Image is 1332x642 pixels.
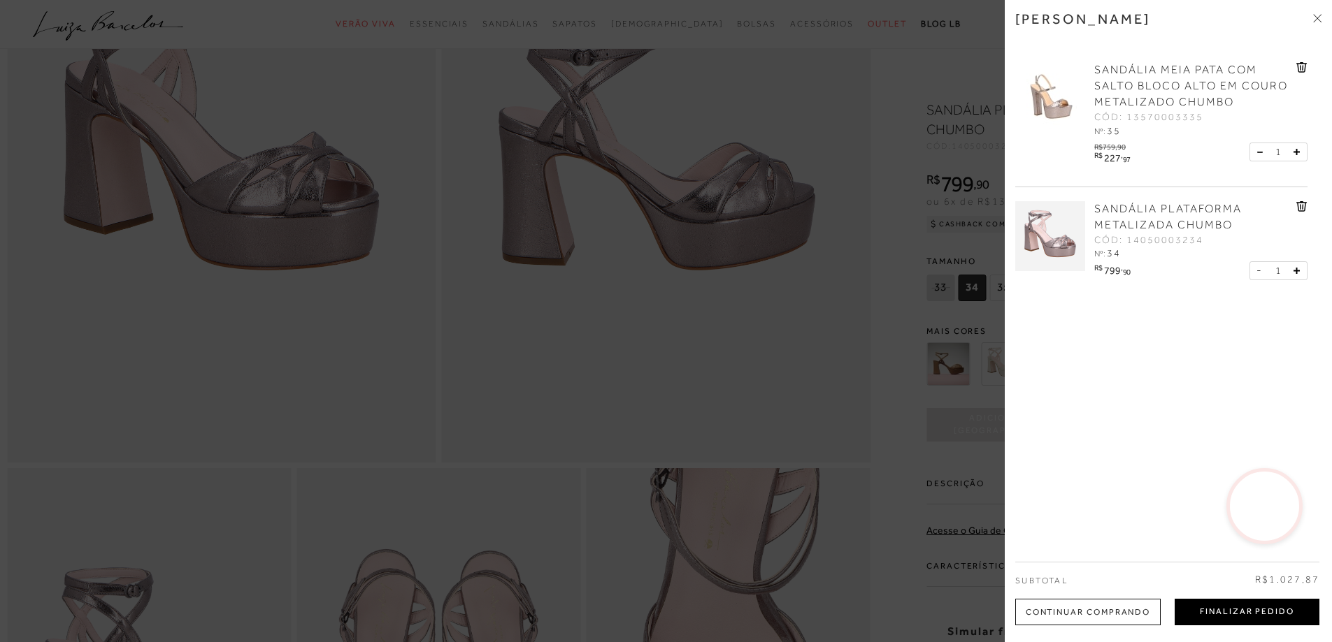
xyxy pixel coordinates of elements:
[1015,576,1068,585] span: Subtotal
[1275,263,1281,278] span: 1
[1275,145,1281,159] span: 1
[1094,110,1203,124] span: CÓD: 13570003335
[1123,155,1131,163] span: 97
[1094,126,1105,136] span: Nº:
[1015,10,1151,27] h3: [PERSON_NAME]
[1094,139,1133,151] div: R$759,90
[1121,152,1131,159] i: ,
[1175,599,1319,625] button: Finalizar Pedido
[1094,64,1288,108] span: SANDÁLIA MEIA PATA COM SALTO BLOCO ALTO EM COURO METALIZADO CHUMBO
[1255,573,1319,587] span: R$1.027,87
[1094,264,1102,272] i: R$
[1094,62,1293,110] a: SANDÁLIA MEIA PATA COM SALTO BLOCO ALTO EM COURO METALIZADO CHUMBO
[1015,599,1161,625] div: Continuar Comprando
[1094,233,1203,247] span: CÓD: 14050003234
[1094,249,1105,258] span: Nº:
[1015,62,1085,132] img: SANDÁLIA MEIA PATA COM SALTO BLOCO ALTO EM COURO METALIZADO CHUMBO
[1015,201,1085,271] img: SANDÁLIA PLATAFORMA METALIZADA CHUMBO
[1107,247,1121,258] span: 34
[1121,264,1131,272] i: ,
[1104,152,1121,163] span: 227
[1123,268,1131,276] span: 90
[1104,265,1121,276] span: 799
[1094,152,1102,159] i: R$
[1094,203,1242,231] span: SANDÁLIA PLATAFORMA METALIZADA CHUMBO
[1107,125,1121,136] span: 35
[1094,201,1293,233] a: SANDÁLIA PLATAFORMA METALIZADA CHUMBO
